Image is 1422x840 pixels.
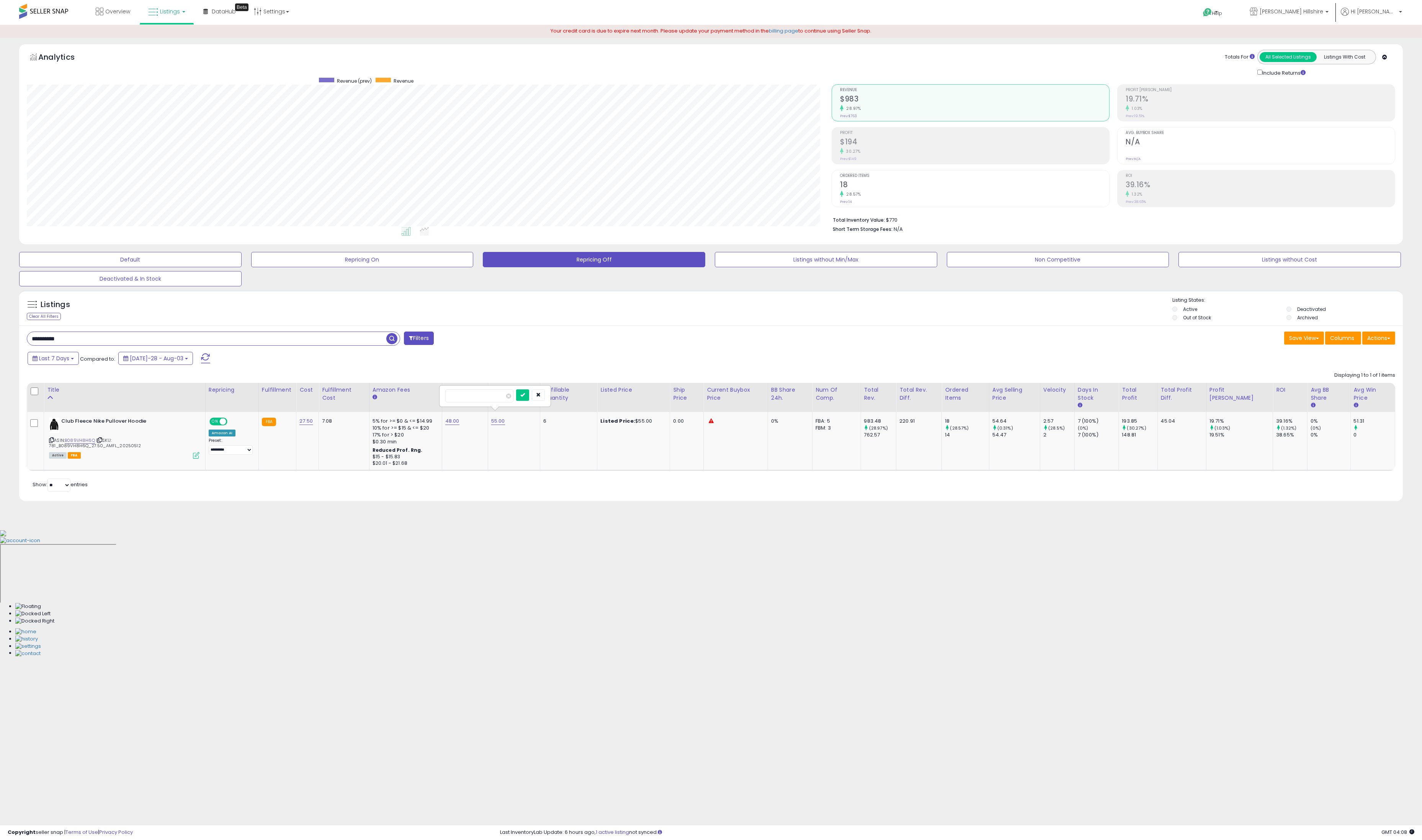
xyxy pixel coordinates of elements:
[1276,386,1304,394] div: ROI
[1351,8,1397,15] span: Hi [PERSON_NAME]
[39,355,69,362] span: Last 7 Days
[864,431,896,438] div: 762.57
[1284,332,1324,345] button: Save View
[19,252,242,267] button: Default
[15,643,41,650] img: Settings
[80,355,115,363] span: Compared to:
[1078,431,1118,438] div: 7 (100%)
[15,650,41,657] img: Contact
[551,27,871,34] span: Your credit card is due to expire next month. Please update your payment method in the to continu...
[373,418,436,425] div: 5% for >= $0 & <= $14.99
[945,418,989,425] div: 18
[1172,297,1402,304] p: Listing States:
[1129,191,1143,197] small: 1.32%
[1126,88,1395,92] span: Profit [PERSON_NAME]
[1197,2,1237,25] a: Help
[1311,418,1350,425] div: 0%
[251,252,474,267] button: Repricing On
[1252,68,1315,77] div: Include Returns
[49,418,199,458] div: ASIN:
[769,27,798,34] a: billing page
[373,425,436,431] div: 10% for >= $15 & <= $20
[1126,180,1395,191] h2: 39.16%
[894,226,903,233] span: N/A
[15,603,41,610] img: Floating
[373,454,436,460] div: $15 - $15.83
[209,386,255,394] div: Repricing
[299,386,315,394] div: Cost
[483,252,705,267] button: Repricing Off
[1126,137,1395,148] h2: N/A
[262,386,293,394] div: Fulfillment
[1225,54,1255,61] div: Totals For
[1214,425,1230,431] small: (1.03%)
[1276,418,1307,425] div: 39.16%
[771,418,806,425] div: 0%
[945,431,989,438] div: 14
[833,217,885,223] b: Total Inventory Value:
[1122,431,1157,438] div: 148.81
[833,226,892,232] b: Short Term Storage Fees:
[27,313,61,320] div: Clear All Filters
[673,418,698,425] div: 0.00
[1126,174,1395,178] span: ROI
[445,417,459,425] a: 48.00
[28,352,79,365] button: Last 7 Days
[833,215,1389,224] li: $770
[1178,252,1401,267] button: Listings without Cost
[373,447,423,453] b: Reduced Prof. Rng.
[843,106,861,111] small: 28.97%
[947,252,1169,267] button: Non Competitive
[118,352,193,365] button: [DATE]-28 - Aug-03
[1330,334,1354,342] span: Columns
[840,114,857,118] small: Prev: $763
[49,437,141,449] span: | SKU: 781_B089VH8H6Q_27.50_AMFL_20250512
[15,618,54,625] img: Docked Right
[65,437,95,444] a: B089VH8H6Q
[373,386,439,394] div: Amazon Fees
[1210,431,1273,438] div: 19.51%
[1122,418,1157,425] div: 193.85
[1316,52,1373,62] button: Listings With Cost
[992,386,1037,402] div: Avg Selling Price
[1126,95,1395,105] h2: 19.71%
[899,386,938,402] div: Total Rev. Diff.
[1297,314,1318,321] label: Archived
[105,8,130,15] span: Overview
[1043,418,1074,425] div: 2.57
[840,131,1109,135] span: Profit
[899,418,936,425] div: 220.91
[840,199,852,204] small: Prev: 14
[1183,306,1197,312] label: Active
[840,180,1109,191] h2: 18
[816,425,855,431] div: FBM: 3
[209,438,253,455] div: Preset:
[41,299,70,310] h5: Listings
[600,386,667,394] div: Listed Price
[992,418,1040,425] div: 54.64
[864,418,896,425] div: 983.48
[130,355,183,362] span: [DATE]-28 - Aug-03
[1122,386,1154,402] div: Total Profit
[1210,418,1273,425] div: 19.71%
[840,137,1109,148] h2: $194
[1297,306,1326,312] label: Deactivated
[771,386,809,402] div: BB Share 24h.
[1203,8,1212,17] i: Get Help
[945,386,986,402] div: Ordered Items
[1354,418,1395,425] div: 51.31
[299,417,313,425] a: 27.50
[992,431,1040,438] div: 54.47
[843,191,861,197] small: 28.57%
[1078,418,1118,425] div: 7 (100%)
[600,417,635,425] b: Listed Price:
[33,481,88,488] span: Show: entries
[840,157,856,161] small: Prev: $149
[373,438,436,445] div: $0.30 min
[1311,402,1315,409] small: Avg BB Share.
[543,418,592,425] div: 6
[160,8,180,15] span: Listings
[1311,386,1347,402] div: Avg BB Share
[337,78,372,84] span: Revenue (prev)
[1354,402,1358,409] small: Avg Win Price.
